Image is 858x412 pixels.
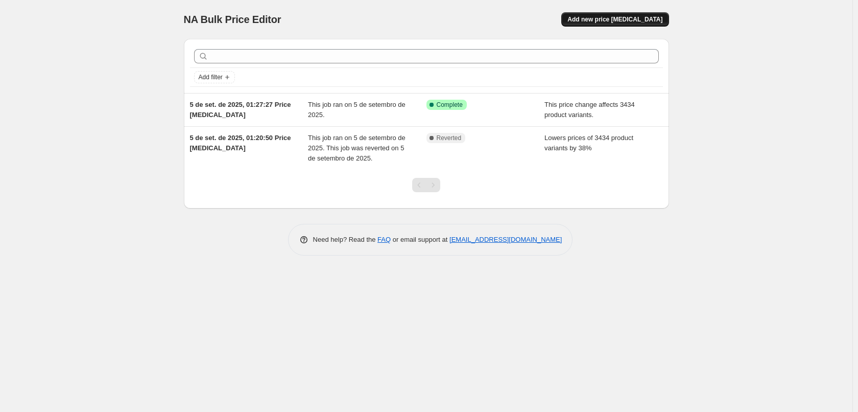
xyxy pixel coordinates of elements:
[437,134,462,142] span: Reverted
[437,101,463,109] span: Complete
[199,73,223,81] span: Add filter
[561,12,669,27] button: Add new price [MEDICAL_DATA]
[391,236,449,243] span: or email support at
[313,236,378,243] span: Need help? Read the
[184,14,281,25] span: NA Bulk Price Editor
[412,178,440,192] nav: Pagination
[194,71,235,83] button: Add filter
[567,15,662,24] span: Add new price [MEDICAL_DATA]
[308,134,406,162] span: This job ran on 5 de setembro de 2025. This job was reverted on 5 de setembro de 2025.
[190,101,291,119] span: 5 de set. de 2025, 01:27:27 Price [MEDICAL_DATA]
[449,236,562,243] a: [EMAIL_ADDRESS][DOMAIN_NAME]
[377,236,391,243] a: FAQ
[544,134,633,152] span: Lowers prices of 3434 product variants by 38%
[190,134,291,152] span: 5 de set. de 2025, 01:20:50 Price [MEDICAL_DATA]
[308,101,406,119] span: This job ran on 5 de setembro de 2025.
[544,101,635,119] span: This price change affects 3434 product variants.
